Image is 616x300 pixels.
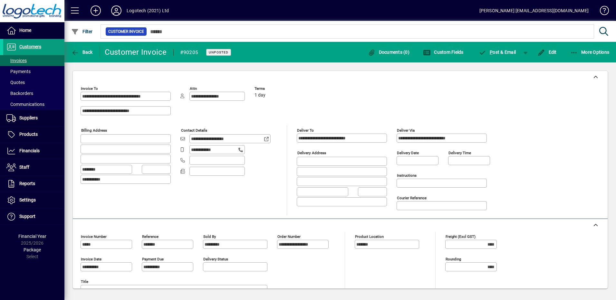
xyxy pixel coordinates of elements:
mat-label: Payment due [142,257,164,261]
mat-label: Deliver via [397,128,415,133]
a: Payments [3,66,64,77]
button: Filter [70,26,94,37]
button: Custom Fields [421,46,465,58]
mat-label: Delivery status [203,257,228,261]
mat-label: Rounding [446,257,461,261]
span: Financial Year [18,234,46,239]
span: 1 day [255,93,265,98]
button: Edit [536,46,558,58]
span: Home [19,28,31,33]
span: Payments [6,69,31,74]
mat-label: Invoice date [81,257,101,261]
mat-label: Order number [277,234,301,239]
mat-label: Delivery time [448,151,471,155]
a: Suppliers [3,110,64,126]
a: Backorders [3,88,64,99]
div: #90205 [180,47,198,58]
mat-label: Title [81,279,88,284]
span: Staff [19,164,29,170]
span: Settings [19,197,36,202]
span: Documents (0) [368,50,409,55]
button: Add [85,5,106,16]
a: Reports [3,176,64,192]
span: ost & Email [479,50,516,55]
span: Backorders [6,91,33,96]
span: Suppliers [19,115,38,120]
button: Back [70,46,94,58]
mat-label: Invoice To [81,86,98,91]
a: Support [3,209,64,225]
mat-label: Freight (excl GST) [446,234,476,239]
mat-label: Courier Reference [397,196,427,200]
span: Terms [255,87,293,91]
mat-label: Invoice number [81,234,107,239]
button: Documents (0) [366,46,411,58]
a: Quotes [3,77,64,88]
mat-label: Delivery date [397,151,419,155]
mat-label: Deliver To [297,128,314,133]
div: Customer Invoice [105,47,167,57]
mat-label: Attn [190,86,197,91]
a: Invoices [3,55,64,66]
a: Home [3,23,64,39]
a: Financials [3,143,64,159]
mat-label: Instructions [397,173,417,178]
div: [PERSON_NAME] [EMAIL_ADDRESS][DOMAIN_NAME] [479,5,589,16]
span: Quotes [6,80,25,85]
span: Package [24,247,41,252]
span: Filter [71,29,93,34]
mat-label: Product location [355,234,384,239]
span: Back [71,50,93,55]
mat-label: Sold by [203,234,216,239]
a: Products [3,127,64,143]
app-page-header-button: Back [64,46,100,58]
span: Support [19,214,35,219]
span: Reports [19,181,35,186]
mat-label: Reference [142,234,159,239]
a: Settings [3,192,64,208]
a: Communications [3,99,64,110]
button: Post & Email [476,46,519,58]
a: Staff [3,159,64,175]
button: More Options [569,46,611,58]
span: Customers [19,44,41,49]
span: Invoices [6,58,27,63]
span: Unposted [209,50,228,54]
span: P [490,50,493,55]
span: Edit [537,50,557,55]
span: Products [19,132,38,137]
span: Custom Fields [423,50,464,55]
button: Profile [106,5,127,16]
span: More Options [570,50,610,55]
span: Communications [6,102,44,107]
span: Customer Invoice [108,28,144,35]
div: Logotech (2021) Ltd [127,5,169,16]
span: Financials [19,148,40,153]
a: Knowledge Base [595,1,608,22]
